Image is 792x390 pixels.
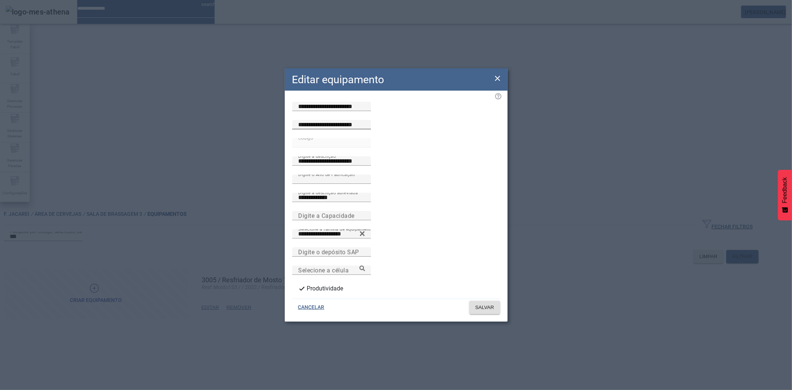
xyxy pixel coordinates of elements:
mat-label: Digite o depósito SAP [298,248,359,256]
mat-label: Selecione a célula [298,267,349,274]
h2: Editar equipamento [292,72,384,88]
button: CANCELAR [292,301,330,314]
span: SALVAR [475,304,494,311]
button: Feedback - Mostrar pesquisa [778,170,792,220]
mat-label: Digite a Capacidade [298,212,355,219]
mat-label: Digite a descrição [298,153,336,159]
span: Feedback [782,177,788,203]
mat-label: Selecione a família de equipamento [298,226,374,231]
mat-label: Digite a descrição abreviada [298,190,358,195]
span: CANCELAR [298,304,325,311]
input: Number [298,266,365,275]
input: Number [298,230,365,238]
mat-label: Digite o Ano de Fabricação [298,172,355,177]
button: SALVAR [469,301,500,314]
mat-label: Código [298,135,313,140]
label: Produtividade [306,284,343,293]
